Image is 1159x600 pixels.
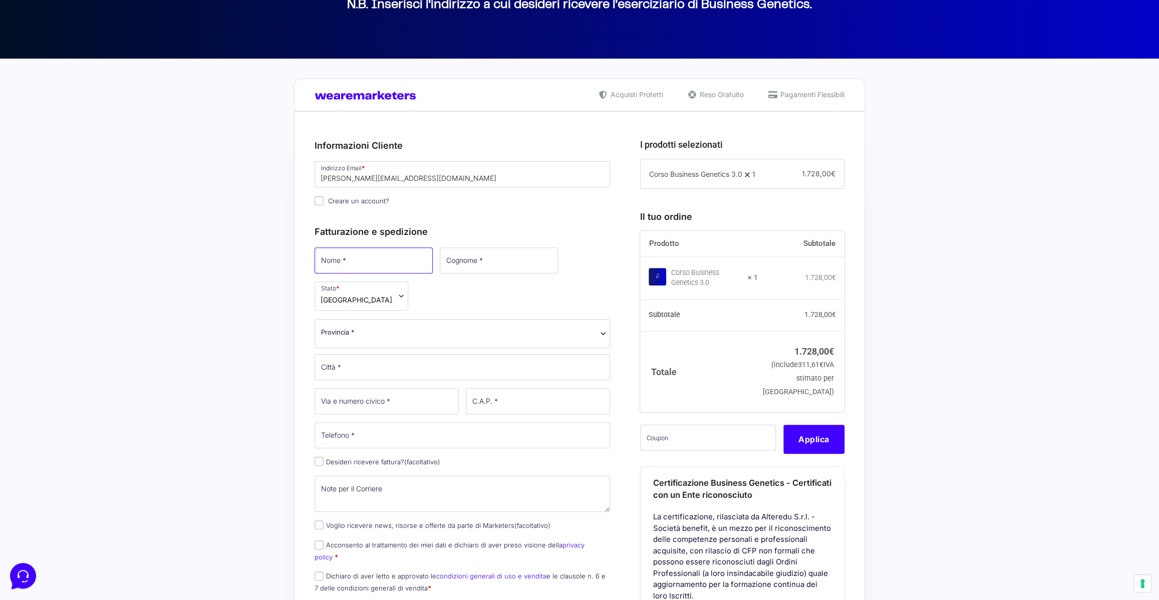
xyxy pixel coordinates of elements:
th: Subtotale [640,299,758,332]
input: Desideri ricevere fattura?(facoltativo) [315,457,324,466]
img: Corso Business Genetics 3.0 [649,268,666,285]
label: Desideri ricevere fattura? [315,458,440,466]
label: Dichiaro di aver letto e approvato le e le clausole n. 6 e 7 delle condizioni generali di vendita [315,572,606,591]
img: dark [16,72,36,92]
input: Acconsento al trattamento dei miei dati e dichiaro di aver preso visione dellaprivacy policy [315,540,324,549]
span: Start a Conversation [72,106,140,114]
strong: × 1 [747,273,757,283]
span: Find an Answer [16,140,68,148]
span: € [831,169,835,178]
input: Search for an Article... [23,162,164,172]
p: Messages [86,336,115,345]
th: Prodotto [640,231,758,257]
span: Pagamenti Flessibili [778,89,844,100]
img: dark [48,72,68,92]
input: Telefono * [315,422,610,448]
bdi: 1.728,00 [805,273,836,281]
input: Via e numero civico * [315,388,459,414]
span: 311,61 [797,361,823,369]
span: Your Conversations [16,56,81,64]
span: € [828,346,833,357]
bdi: 1.728,00 [804,311,836,319]
iframe: Customerly Messenger Launcher [8,561,38,591]
span: Italia [321,294,392,305]
span: Acquisti Protetti [608,89,663,100]
span: € [819,361,823,369]
img: dark [32,72,52,92]
input: Nome * [315,247,433,273]
button: Start a Conversation [16,100,184,120]
input: Coupon [640,425,776,451]
button: Help [131,322,192,345]
input: Dichiaro di aver letto e approvato lecondizioni generali di uso e venditae le clausole n. 6 e 7 d... [315,571,324,580]
a: privacy policy [315,541,585,560]
span: 1.728,00 [802,169,835,178]
input: Città * [315,354,610,380]
p: Home [30,336,47,345]
label: Voglio ricevere news, risorse e offerte da parte di Marketers [315,521,550,529]
button: Home [8,322,70,345]
span: 1 [752,170,755,178]
span: Certificazione Business Genetics - Certificati con un Ente riconosciuto [653,478,831,500]
th: Totale [640,331,758,412]
span: (facoltativo) [514,521,550,529]
span: Provincia * [321,327,355,338]
input: C.A.P. * [466,388,610,414]
small: (include IVA stimato per [GEOGRAPHIC_DATA]) [762,361,833,396]
input: Indirizzo Email * [315,161,610,187]
span: Stato [315,281,408,311]
span: Corso Business Genetics 3.0 [649,170,742,178]
h3: Fatturazione e spedizione [315,225,610,238]
span: Creare un account? [328,197,389,205]
span: Provincia [315,319,610,348]
input: Voglio ricevere news, risorse e offerte da parte di Marketers(facoltativo) [315,520,324,529]
p: Help [155,336,168,345]
a: condizioni generali di uso e vendita [436,572,546,580]
th: Subtotale [757,231,844,257]
input: Cognome * [440,247,558,273]
button: Messages [70,322,131,345]
label: Acconsento al trattamento dei miei dati e dichiaro di aver preso visione della [315,541,585,560]
span: Reso Gratuito [697,89,744,100]
h3: Informazioni Cliente [315,139,610,152]
button: Applica [783,425,844,454]
bdi: 1.728,00 [794,346,833,357]
button: Le tue preferenze relative al consenso per le tecnologie di tracciamento [1134,575,1151,592]
h3: I prodotti selezionati [640,138,844,151]
div: Corso Business Genetics 3.0 [671,268,741,288]
h3: Il tuo ordine [640,210,844,223]
span: € [832,273,836,281]
span: (facoltativo) [404,458,440,466]
span: € [832,311,836,319]
h2: Hello from Marketers 👋 [8,8,168,40]
input: Creare un account? [315,196,324,205]
a: Open Help Center [125,140,184,148]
